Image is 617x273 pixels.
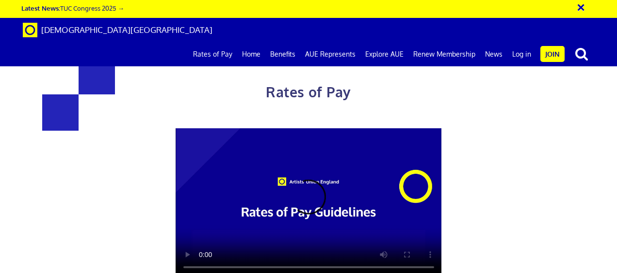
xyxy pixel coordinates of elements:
[360,42,408,66] a: Explore AUE
[300,42,360,66] a: AUE Represents
[188,42,237,66] a: Rates of Pay
[16,18,220,42] a: Brand [DEMOGRAPHIC_DATA][GEOGRAPHIC_DATA]
[21,4,124,12] a: Latest News:TUC Congress 2025 →
[567,44,597,64] button: search
[265,42,300,66] a: Benefits
[408,42,480,66] a: Renew Membership
[41,25,212,35] span: [DEMOGRAPHIC_DATA][GEOGRAPHIC_DATA]
[266,83,351,101] span: Rates of Pay
[21,4,60,12] strong: Latest News:
[480,42,507,66] a: News
[237,42,265,66] a: Home
[540,46,565,62] a: Join
[507,42,536,66] a: Log in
